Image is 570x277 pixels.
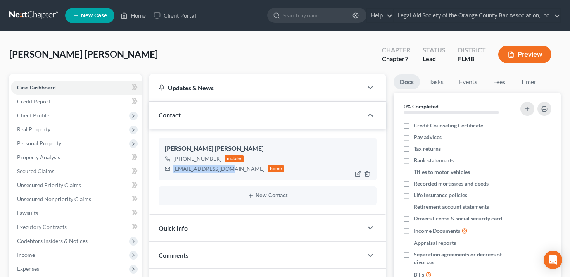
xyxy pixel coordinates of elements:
span: Real Property [17,126,50,132]
span: Titles to motor vehicles [414,168,470,176]
a: Help [367,9,393,22]
span: Case Dashboard [17,84,56,91]
a: Lawsuits [11,206,142,220]
button: New Contact [165,193,371,199]
span: Codebtors Insiders & Notices [17,237,88,244]
span: Appraisal reports [414,239,456,247]
span: Drivers license & social security card [414,215,502,222]
span: Retirement account statements [414,203,489,211]
a: Home [117,9,150,22]
a: Secured Claims [11,164,142,178]
strong: 0% Completed [404,103,439,110]
span: Tax returns [414,145,441,153]
span: Income Documents [414,227,460,235]
span: 7 [405,55,408,62]
a: Case Dashboard [11,81,142,95]
span: Property Analysis [17,154,60,160]
span: Expenses [17,265,39,272]
a: Tasks [423,74,450,89]
span: Client Profile [17,112,49,119]
span: New Case [81,13,107,19]
span: Comments [159,251,188,259]
a: Unsecured Priority Claims [11,178,142,192]
span: [PERSON_NAME] [PERSON_NAME] [9,48,158,60]
span: Credit Counseling Certificate [414,122,483,129]
a: Fees [487,74,511,89]
span: Quick Info [159,224,188,232]
div: [EMAIL_ADDRESS][DOMAIN_NAME] [173,165,264,173]
span: Pay advices [414,133,442,141]
span: Credit Report [17,98,50,105]
div: Lead [423,55,446,64]
div: Open Intercom Messenger [544,251,562,269]
span: Contact [159,111,181,119]
span: Unsecured Priority Claims [17,182,81,188]
div: District [458,46,486,55]
div: Chapter [382,55,410,64]
div: [PERSON_NAME] [PERSON_NAME] [165,144,371,153]
span: Life insurance policies [414,191,467,199]
button: Preview [498,46,551,63]
span: Separation agreements or decrees of divorces [414,251,512,266]
div: Updates & News [159,84,354,92]
a: Legal Aid Society of the Orange County Bar Association, Inc. [394,9,560,22]
a: Docs [394,74,420,89]
a: Executory Contracts [11,220,142,234]
a: Credit Report [11,95,142,108]
span: Personal Property [17,140,61,146]
span: Income [17,251,35,258]
a: Events [453,74,484,89]
div: mobile [225,155,244,162]
a: Unsecured Nonpriority Claims [11,192,142,206]
span: Recorded mortgages and deeds [414,180,489,188]
a: Timer [515,74,542,89]
div: [PHONE_NUMBER] [173,155,221,163]
div: home [268,165,285,172]
span: Lawsuits [17,210,38,216]
a: Property Analysis [11,150,142,164]
span: Secured Claims [17,168,54,174]
span: Executory Contracts [17,224,67,230]
span: Unsecured Nonpriority Claims [17,196,91,202]
div: Status [423,46,446,55]
input: Search by name... [283,8,354,22]
span: Bank statements [414,157,454,164]
div: FLMB [458,55,486,64]
div: Chapter [382,46,410,55]
a: Client Portal [150,9,200,22]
